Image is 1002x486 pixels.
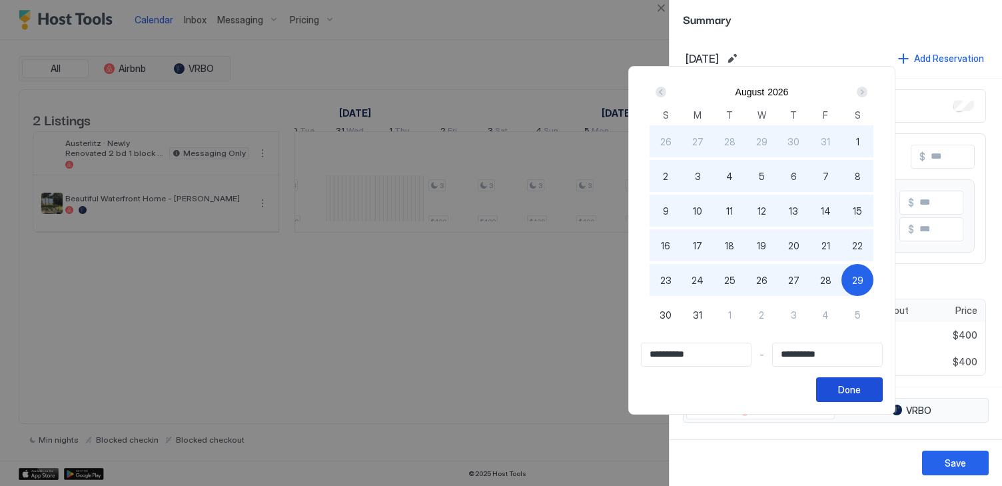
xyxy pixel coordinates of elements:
span: 21 [821,239,830,253]
span: 14 [821,204,831,218]
button: 5 [841,299,873,331]
button: 12 [746,195,777,227]
button: 6 [777,160,809,192]
button: 22 [841,229,873,261]
span: F [823,108,828,122]
button: 18 [714,229,746,261]
button: 2026 [767,87,788,97]
span: 13 [789,204,798,218]
span: 26 [756,273,767,287]
input: Input Field [642,343,751,366]
span: 26 [660,135,672,149]
span: 4 [822,308,829,322]
button: 4 [714,160,746,192]
button: 13 [777,195,809,227]
button: 28 [809,264,841,296]
span: 15 [853,204,862,218]
span: 22 [852,239,863,253]
span: 3 [695,169,701,183]
button: 30 [650,299,682,331]
span: W [757,108,766,122]
button: Next [852,84,870,100]
span: 2 [663,169,668,183]
span: 6 [791,169,797,183]
span: 27 [692,135,704,149]
button: 1 [714,299,746,331]
span: M [694,108,702,122]
span: 23 [660,273,672,287]
button: 5 [746,160,777,192]
div: Done [838,383,861,397]
span: 31 [821,135,830,149]
span: 20 [788,239,799,253]
span: 29 [852,273,863,287]
span: 30 [787,135,799,149]
span: 31 [693,308,702,322]
span: 19 [757,239,766,253]
button: 14 [809,195,841,227]
button: Done [816,377,883,402]
button: 9 [650,195,682,227]
button: 17 [682,229,714,261]
input: Input Field [773,343,882,366]
span: 25 [724,273,736,287]
span: T [790,108,797,122]
span: 11 [726,204,733,218]
span: T [726,108,733,122]
span: 1 [728,308,732,322]
span: 2 [759,308,764,322]
span: 28 [820,273,831,287]
button: 2 [650,160,682,192]
span: 10 [693,204,702,218]
span: 24 [692,273,704,287]
button: 1 [841,125,873,157]
span: 16 [661,239,670,253]
button: 27 [777,264,809,296]
button: 4 [809,299,841,331]
button: August [736,87,765,97]
span: S [855,108,861,122]
button: 19 [746,229,777,261]
span: 12 [757,204,766,218]
iframe: Intercom live chat [13,441,45,473]
button: 15 [841,195,873,227]
span: 9 [663,204,669,218]
span: 30 [660,308,672,322]
button: 29 [746,125,777,157]
button: 31 [682,299,714,331]
button: 30 [777,125,809,157]
button: 29 [841,264,873,296]
button: 3 [682,160,714,192]
span: - [759,349,764,361]
span: 4 [726,169,733,183]
button: 3 [777,299,809,331]
button: 8 [841,160,873,192]
button: 7 [809,160,841,192]
span: 27 [788,273,799,287]
span: 1 [856,135,859,149]
span: 29 [756,135,767,149]
button: 2 [746,299,777,331]
span: 17 [693,239,702,253]
button: 16 [650,229,682,261]
button: Prev [653,84,671,100]
span: 7 [823,169,829,183]
button: 25 [714,264,746,296]
button: 27 [682,125,714,157]
span: 5 [759,169,765,183]
button: 28 [714,125,746,157]
span: 18 [725,239,734,253]
span: 28 [724,135,736,149]
button: 31 [809,125,841,157]
button: 21 [809,229,841,261]
span: S [663,108,669,122]
button: 26 [746,264,777,296]
button: 24 [682,264,714,296]
span: 5 [855,308,861,322]
span: 8 [855,169,861,183]
span: 3 [791,308,797,322]
button: 11 [714,195,746,227]
button: 26 [650,125,682,157]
